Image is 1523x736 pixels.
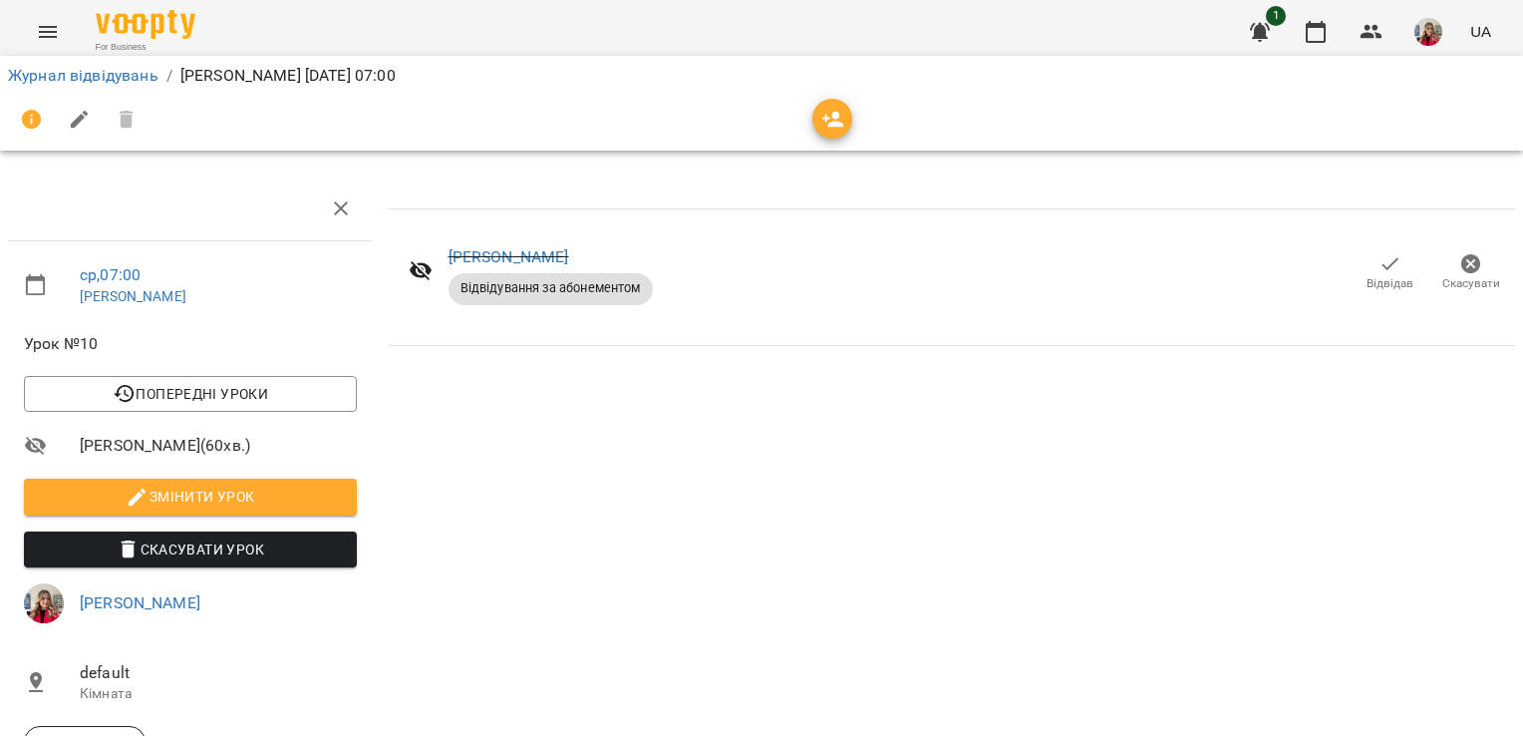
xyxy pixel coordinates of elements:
[24,332,357,356] span: Урок №10
[1470,21,1491,42] span: UA
[40,538,341,561] span: Скасувати Урок
[80,661,357,685] span: default
[449,247,569,266] a: [PERSON_NAME]
[24,479,357,515] button: Змінити урок
[1266,6,1286,26] span: 1
[24,532,357,567] button: Скасувати Урок
[1462,13,1499,50] button: UA
[96,10,195,39] img: Voopty Logo
[40,382,341,406] span: Попередні уроки
[80,265,141,284] a: ср , 07:00
[80,288,186,304] a: [PERSON_NAME]
[80,434,357,458] span: [PERSON_NAME] ( 60 хв. )
[40,485,341,509] span: Змінити урок
[8,64,1515,88] nav: breadcrumb
[8,66,158,85] a: Журнал відвідувань
[1442,275,1500,292] span: Скасувати
[1414,18,1442,46] img: eb3c061b4bf570e42ddae9077fa72d47.jpg
[80,593,200,612] a: [PERSON_NAME]
[1350,245,1430,301] button: Відвідав
[96,41,195,54] span: For Business
[1430,245,1511,301] button: Скасувати
[24,376,357,412] button: Попередні уроки
[80,684,357,704] p: Кімната
[1367,275,1413,292] span: Відвідав
[166,64,172,88] li: /
[449,279,653,297] span: Відвідування за абонементом
[24,8,72,56] button: Menu
[24,583,64,623] img: eb3c061b4bf570e42ddae9077fa72d47.jpg
[180,64,396,88] p: [PERSON_NAME] [DATE] 07:00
